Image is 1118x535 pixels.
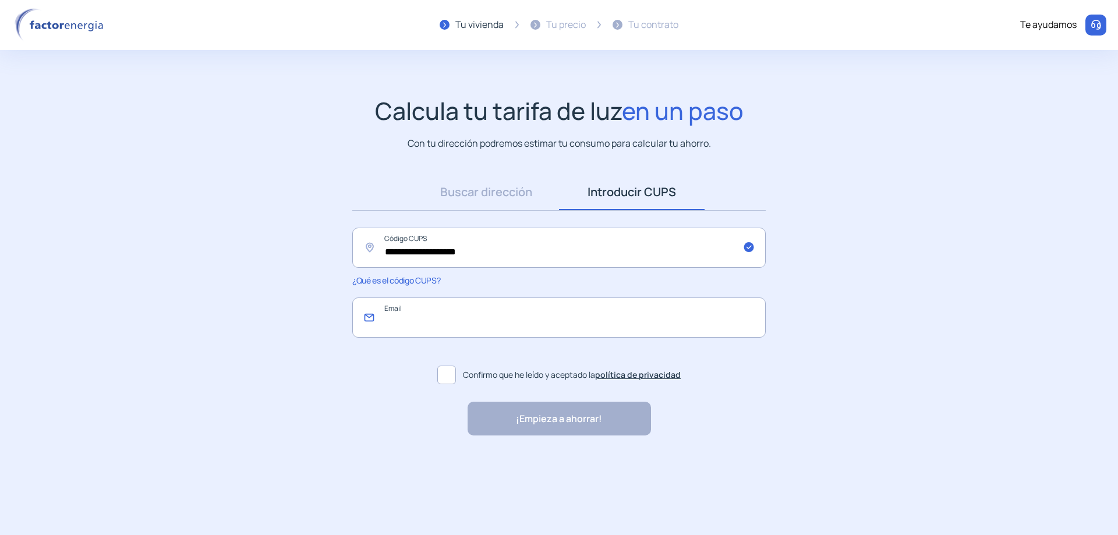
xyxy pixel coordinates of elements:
img: llamar [1090,19,1102,31]
span: Confirmo que he leído y aceptado la [463,369,681,381]
span: en un paso [622,94,744,127]
a: Buscar dirección [413,174,559,210]
span: ¿Qué es el código CUPS? [352,275,440,286]
a: política de privacidad [595,369,681,380]
div: Tu vivienda [455,17,504,33]
div: Te ayudamos [1020,17,1077,33]
a: Introducir CUPS [559,174,705,210]
div: Tu precio [546,17,586,33]
div: Tu contrato [628,17,678,33]
h1: Calcula tu tarifa de luz [375,97,744,125]
img: logo factor [12,8,111,42]
p: Con tu dirección podremos estimar tu consumo para calcular tu ahorro. [408,136,711,151]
